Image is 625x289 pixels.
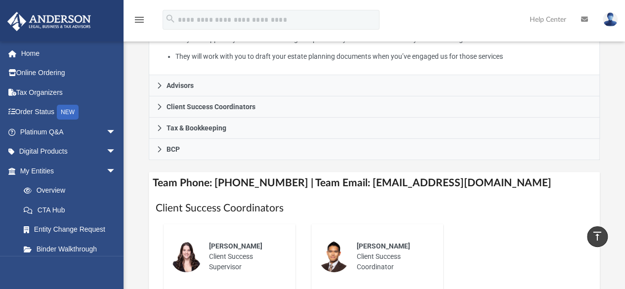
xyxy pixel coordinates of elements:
img: User Pic [603,12,618,27]
span: BCP [167,146,180,153]
i: vertical_align_top [591,230,603,242]
a: menu [133,19,145,26]
div: Client Success Coordinator [350,234,436,279]
a: Binder Walkthrough [14,239,131,259]
a: Platinum Q&Aarrow_drop_down [7,122,131,142]
a: My Entitiesarrow_drop_down [7,161,131,181]
img: Anderson Advisors Platinum Portal [4,12,94,31]
a: Online Ordering [7,63,131,83]
span: Advisors [167,82,194,89]
a: Tax Organizers [7,83,131,102]
a: BCP [149,139,600,160]
img: thumbnail [170,241,202,272]
span: Tax & Bookkeeping [167,124,226,131]
img: thumbnail [318,241,350,272]
span: arrow_drop_down [106,161,126,181]
h1: Client Success Coordinators [156,201,593,215]
span: arrow_drop_down [106,142,126,162]
a: CTA Hub [14,200,131,220]
a: Overview [14,181,131,201]
i: menu [133,14,145,26]
a: Digital Productsarrow_drop_down [7,142,131,162]
a: Entity Change Request [14,220,131,240]
h4: Team Phone: [PHONE_NUMBER] | Team Email: [EMAIL_ADDRESS][DOMAIN_NAME] [149,172,600,194]
a: Home [7,43,131,63]
a: Tax & Bookkeeping [149,118,600,139]
a: Advisors [149,75,600,96]
span: [PERSON_NAME] [357,242,410,250]
div: Client Success Supervisor [202,234,289,279]
a: Client Success Coordinators [149,96,600,118]
li: They will work with you to draft your estate planning documents when you’ve engaged us for those ... [175,50,592,63]
div: NEW [57,105,79,120]
span: Client Success Coordinators [167,103,255,110]
a: vertical_align_top [587,226,608,247]
span: [PERSON_NAME] [209,242,262,250]
span: arrow_drop_down [106,122,126,142]
a: Order StatusNEW [7,102,131,123]
i: search [165,13,176,24]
